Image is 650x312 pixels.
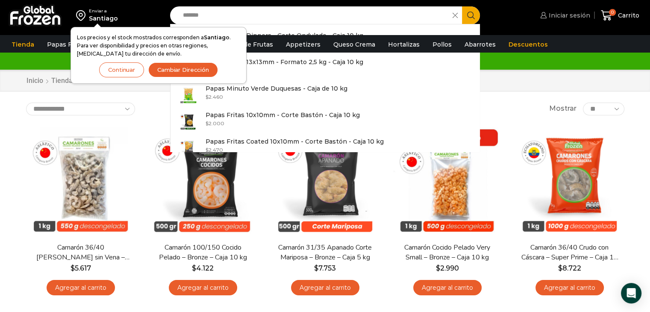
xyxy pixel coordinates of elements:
[26,103,135,115] select: Pedido de la tienda
[192,264,196,272] span: $
[171,82,480,108] a: Papas Minuto Verde Duquesas - Caja de 10 kg $2.460
[329,36,379,53] a: Queso Crema
[599,6,641,26] a: 0 Carrito
[43,36,90,53] a: Papas Fritas
[206,147,223,153] bdi: 2.470
[51,76,73,86] a: Tienda
[206,120,224,127] bdi: 2.000
[220,36,277,53] a: Pulpa de Frutas
[153,243,252,262] a: Camarón 100/150 Cocido Pelado – Bronze – Caja 10 kg
[31,243,129,262] a: Camarón 36/40 [PERSON_NAME] sin Vena – Bronze – Caja 10 kg
[549,104,576,114] span: Mostrar
[171,108,480,135] a: Papas Fritas 10x10mm - Corte Bastón - Caja 10 kg $2.000
[609,9,616,16] span: 0
[460,36,500,53] a: Abarrotes
[206,31,363,40] p: Papas Fritas Dippers - Corte Ondulado - Caja 10 kg
[76,8,89,23] img: address-field-icon.svg
[171,135,480,161] a: Papas Fritas Coated 10x10mm - Corte Bastón - Caja 10 kg $2.470
[192,264,214,272] bdi: 4.122
[169,280,237,296] a: Agregar al carrito: “Camarón 100/150 Cocido Pelado - Bronze - Caja 10 kg”
[7,36,38,53] a: Tienda
[89,14,118,23] div: Santiago
[71,264,91,272] bdi: 5.617
[206,147,209,153] span: $
[204,34,229,41] strong: Santiago
[206,137,384,146] p: Papas Fritas Coated 10x10mm - Corte Bastón - Caja 10 kg
[206,94,209,100] span: $
[77,33,240,58] p: Los precios y el stock mostrados corresponden a . Para ver disponibilidad y precios en otras regi...
[89,8,118,14] div: Enviar a
[398,243,496,262] a: Camarón Cocido Pelado Very Small – Bronze – Caja 10 kg
[171,55,480,82] a: Papas Fritas 13x13mm - Formato 2,5 kg - Caja 10 kg $2.000
[504,36,552,53] a: Descuentos
[148,62,218,77] button: Cambiar Dirección
[436,264,459,272] bdi: 2.990
[462,6,480,24] button: Search button
[206,120,209,127] span: $
[314,264,318,272] span: $
[520,243,618,262] a: Camarón 36/40 Crudo con Cáscara – Super Prime – Caja 10 kg
[535,280,604,296] a: Agregar al carrito: “Camarón 36/40 Crudo con Cáscara - Super Prime - Caja 10 kg”
[282,36,325,53] a: Appetizers
[384,36,424,53] a: Hortalizas
[547,11,590,20] span: Iniciar sesión
[171,29,480,55] a: Papas Fritas Dippers - Corte Ondulado - Caja 10 kg $2.710
[538,7,590,24] a: Iniciar sesión
[314,264,336,272] bdi: 7.753
[413,280,482,296] a: Agregar al carrito: “Camarón Cocido Pelado Very Small - Bronze - Caja 10 kg”
[99,62,144,77] button: Continuar
[26,76,44,86] a: Inicio
[206,110,360,120] p: Papas Fritas 10x10mm - Corte Bastón - Caja 10 kg
[428,36,456,53] a: Pollos
[558,264,562,272] span: $
[291,280,359,296] a: Agregar al carrito: “Camarón 31/35 Apanado Corte Mariposa - Bronze - Caja 5 kg”
[436,264,440,272] span: $
[616,11,639,20] span: Carrito
[26,76,116,86] nav: Breadcrumb
[47,280,115,296] a: Agregar al carrito: “Camarón 36/40 Crudo Pelado sin Vena - Bronze - Caja 10 kg”
[558,264,581,272] bdi: 8.722
[276,243,374,262] a: Camarón 31/35 Apanado Corte Mariposa – Bronze – Caja 5 kg
[71,264,75,272] span: $
[621,283,641,303] div: Open Intercom Messenger
[206,84,347,93] p: Papas Minuto Verde Duquesas - Caja de 10 kg
[206,94,223,100] bdi: 2.460
[206,57,363,67] p: Papas Fritas 13x13mm - Formato 2,5 kg - Caja 10 kg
